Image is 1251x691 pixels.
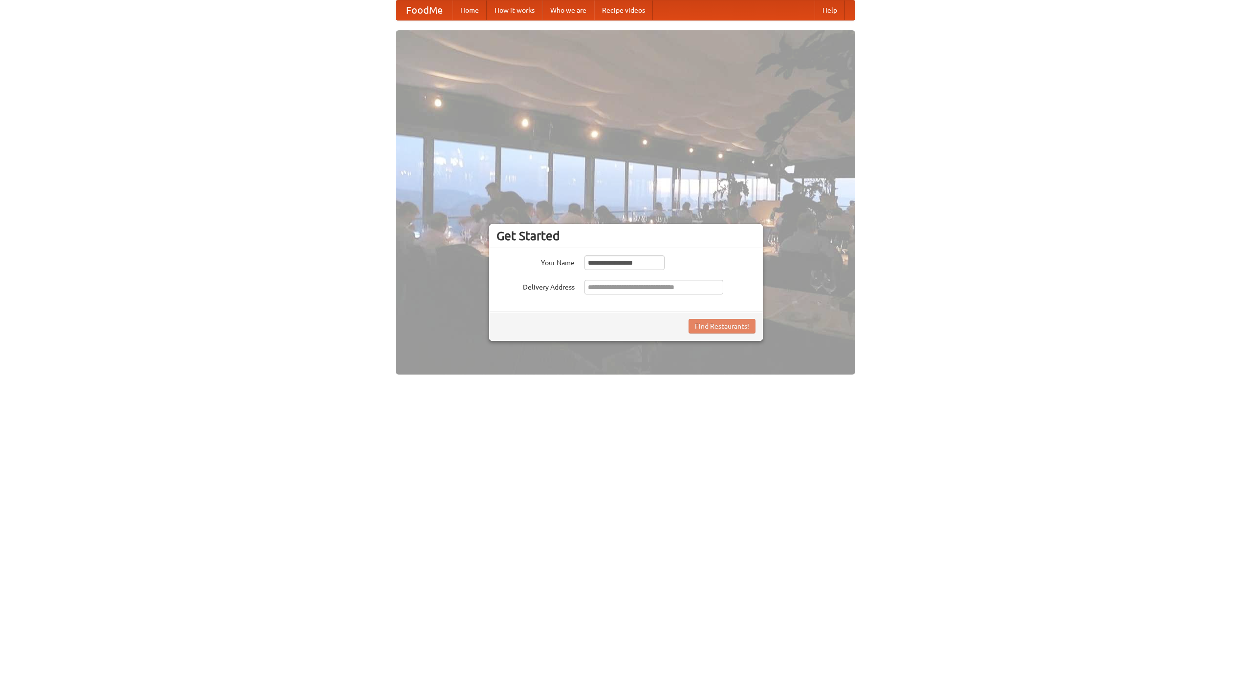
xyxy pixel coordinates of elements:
a: FoodMe [396,0,453,20]
a: How it works [487,0,542,20]
a: Who we are [542,0,594,20]
a: Help [815,0,845,20]
button: Find Restaurants! [689,319,755,334]
a: Home [453,0,487,20]
label: Your Name [496,255,575,268]
label: Delivery Address [496,280,575,292]
a: Recipe videos [594,0,653,20]
h3: Get Started [496,229,755,243]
